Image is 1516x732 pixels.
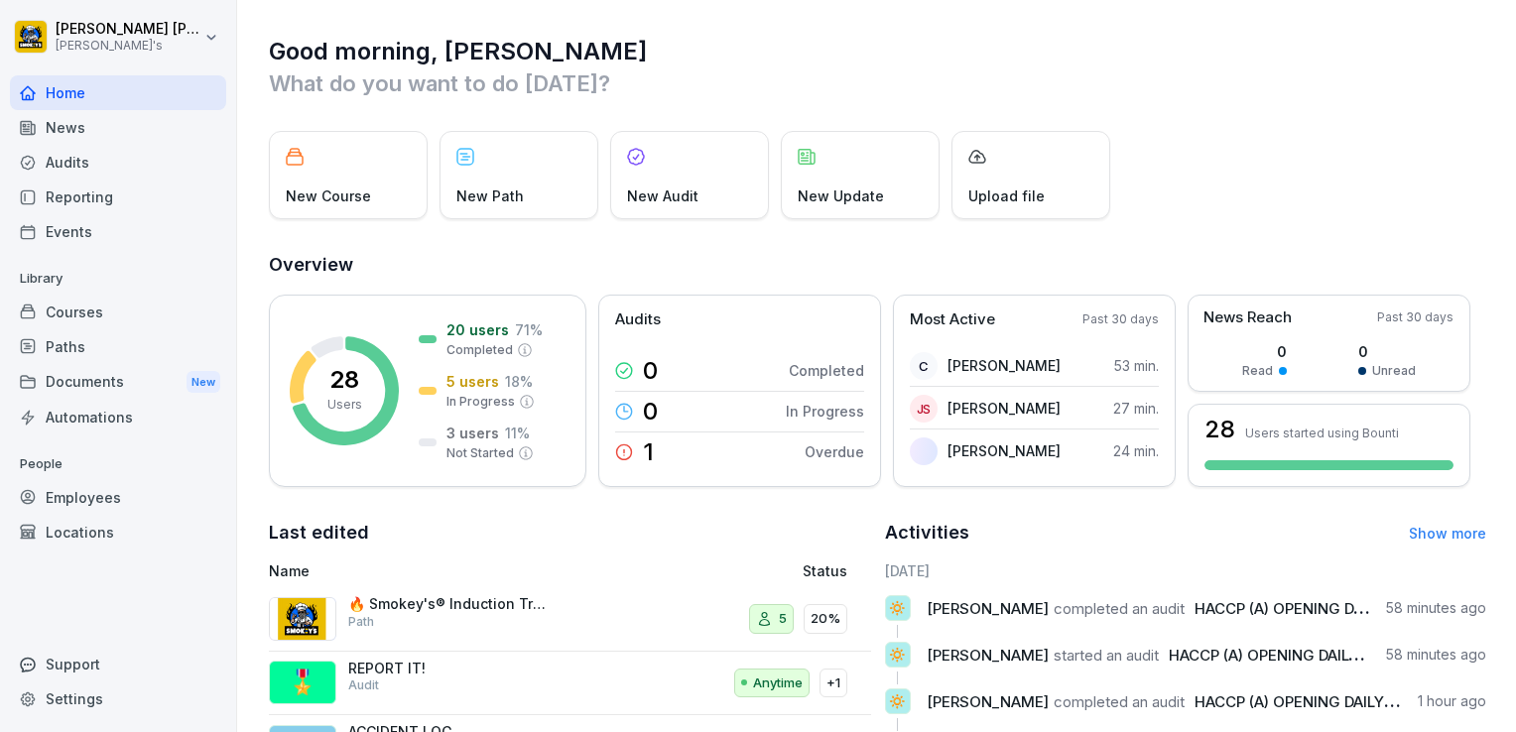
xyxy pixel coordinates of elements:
[910,437,938,465] img: yh0cojv2xn22yz3uaym3886b.png
[446,423,499,443] p: 3 users
[286,185,371,206] p: New Course
[1418,691,1486,711] p: 1 hour ago
[269,597,336,641] img: ep9vw2sd15w3pphxl0275339.png
[456,185,524,206] p: New Path
[1245,426,1399,440] p: Users started using Bounti
[329,368,359,392] p: 28
[10,364,226,401] div: Documents
[1114,355,1159,376] p: 53 min.
[888,594,907,622] p: 🔅
[269,560,638,581] p: Name
[1203,306,1292,329] p: News Reach
[1386,645,1486,665] p: 58 minutes ago
[1358,341,1416,362] p: 0
[1113,440,1159,461] p: 24 min.
[947,440,1061,461] p: [PERSON_NAME]
[10,329,226,364] a: Paths
[10,180,226,214] a: Reporting
[10,400,226,434] a: Automations
[1082,310,1159,328] p: Past 30 days
[947,355,1061,376] p: [PERSON_NAME]
[805,441,864,462] p: Overdue
[910,352,938,380] div: C
[56,39,200,53] p: [PERSON_NAME]'s
[1242,341,1287,362] p: 0
[446,319,509,340] p: 20 users
[10,214,226,249] a: Events
[1054,599,1185,618] span: completed an audit
[10,145,226,180] a: Audits
[187,371,220,394] div: New
[753,673,803,693] p: Anytime
[505,423,530,443] p: 11 %
[10,681,226,716] div: Settings
[615,308,661,331] p: Audits
[10,110,226,145] a: News
[1195,692,1446,711] span: HACCP (A) OPENING DAILY REPORT
[885,519,969,547] h2: Activities
[643,359,658,383] p: 0
[927,646,1049,665] span: [PERSON_NAME]
[288,665,317,700] p: 🎖️
[643,400,658,424] p: 0
[927,692,1049,711] span: [PERSON_NAME]
[1409,525,1486,542] a: Show more
[1377,308,1453,326] p: Past 30 days
[643,440,654,464] p: 1
[56,21,200,38] p: [PERSON_NAME] [PERSON_NAME]
[269,67,1486,99] p: What do you want to do [DATE]?
[269,36,1486,67] h1: Good morning, [PERSON_NAME]
[927,599,1049,618] span: [PERSON_NAME]
[811,609,840,629] p: 20%
[803,560,847,581] p: Status
[1386,598,1486,618] p: 58 minutes ago
[10,75,226,110] a: Home
[798,185,884,206] p: New Update
[269,652,871,716] a: 🎖️REPORT IT!AuditAnytime+1
[446,371,499,392] p: 5 users
[505,371,533,392] p: 18 %
[1242,362,1273,380] p: Read
[1054,692,1185,711] span: completed an audit
[826,673,840,693] p: +1
[10,448,226,480] p: People
[10,647,226,681] div: Support
[10,295,226,329] a: Courses
[947,398,1061,419] p: [PERSON_NAME]
[10,263,226,295] p: Library
[446,444,514,462] p: Not Started
[269,587,871,652] a: 🔥 Smokey's® Induction TrainingPath520%
[1372,362,1416,380] p: Unread
[10,480,226,515] a: Employees
[269,519,871,547] h2: Last edited
[968,185,1045,206] p: Upload file
[446,341,513,359] p: Completed
[327,396,362,414] p: Users
[10,364,226,401] a: DocumentsNew
[348,660,547,677] p: REPORT IT!
[789,360,864,381] p: Completed
[269,251,1486,279] h2: Overview
[885,560,1487,581] h6: [DATE]
[348,595,547,613] p: 🔥 Smokey's® Induction Training
[779,609,787,629] p: 5
[10,515,226,549] a: Locations
[910,308,995,331] p: Most Active
[1113,398,1159,419] p: 27 min.
[348,676,379,694] p: Audit
[1195,599,1446,618] span: HACCP (A) OPENING DAILY REPORT
[1204,418,1235,441] h3: 28
[515,319,543,340] p: 71 %
[446,393,515,411] p: In Progress
[627,185,698,206] p: New Audit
